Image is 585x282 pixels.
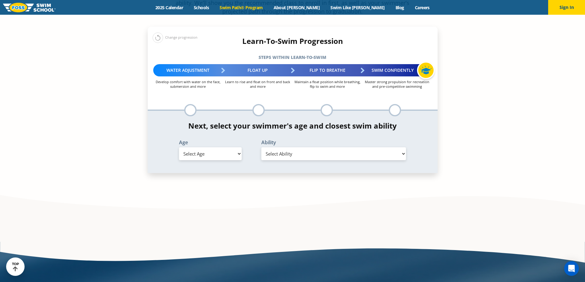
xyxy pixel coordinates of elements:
label: Ability [261,140,406,145]
h4: Learn-To-Swim Progression [148,37,438,45]
div: Flip to Breathe [293,64,362,76]
a: Careers [409,5,435,10]
h5: Steps within Learn-to-Swim [148,53,438,62]
img: FOSS Swim School Logo [3,3,56,12]
div: Float Up [223,64,293,76]
a: About [PERSON_NAME] [268,5,325,10]
h4: Next, select your swimmer's age and closest swim ability [148,122,438,130]
a: Blog [390,5,409,10]
a: Swim Like [PERSON_NAME] [325,5,390,10]
p: Master strong propulsion for recreation and pre-competitive swimming [362,79,432,89]
label: Age [179,140,242,145]
a: 2025 Calendar [150,5,189,10]
div: Change progression [153,32,197,43]
a: Schools [189,5,214,10]
p: Maintain a float position while breathing, flip to swim and more [293,79,362,89]
div: Swim Confidently [362,64,432,76]
div: Water Adjustment [153,64,223,76]
p: Develop comfort with water on the face, submersion and more [153,79,223,89]
div: Open Intercom Messenger [564,261,579,276]
div: TOP [12,262,19,272]
p: Learn to rise and float on front and back and more [223,79,293,89]
a: Swim Path® Program [214,5,268,10]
